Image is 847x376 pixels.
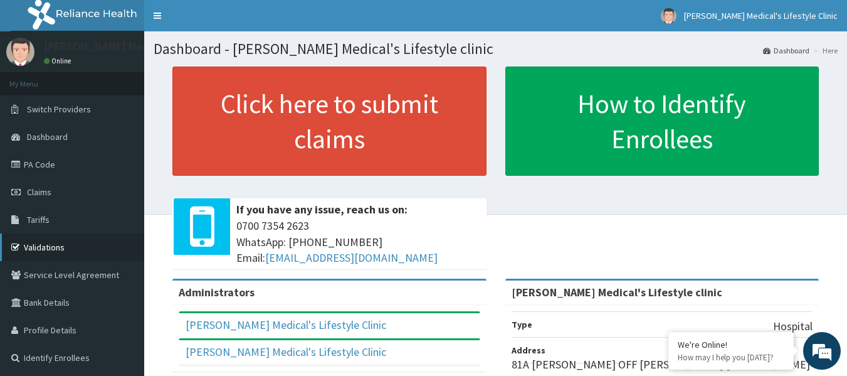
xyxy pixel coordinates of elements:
[27,131,68,142] span: Dashboard
[684,10,838,21] span: [PERSON_NAME] Medical's Lifestyle Clinic
[236,202,408,217] b: If you have any issue, reach us on:
[44,56,74,65] a: Online
[512,345,545,356] b: Address
[763,45,809,56] a: Dashboard
[186,345,386,359] a: [PERSON_NAME] Medical's Lifestyle Clinic
[773,318,813,335] p: Hospital
[236,218,480,266] span: 0700 7354 2623 WhatsApp: [PHONE_NUMBER] Email:
[505,67,819,176] a: How to Identify Enrollees
[661,8,676,24] img: User Image
[811,45,838,56] li: Here
[172,67,487,176] a: Click here to submit claims
[678,352,784,363] p: How may I help you today?
[154,41,838,57] h1: Dashboard - [PERSON_NAME] Medical's Lifestyle clinic
[512,319,532,330] b: Type
[27,104,91,115] span: Switch Providers
[186,318,386,332] a: [PERSON_NAME] Medical's Lifestyle Clinic
[27,186,51,198] span: Claims
[265,250,438,265] a: [EMAIL_ADDRESS][DOMAIN_NAME]
[678,339,784,350] div: We're Online!
[512,285,722,299] strong: [PERSON_NAME] Medical's Lifestyle clinic
[6,38,34,66] img: User Image
[179,285,255,299] b: Administrators
[44,41,249,52] p: [PERSON_NAME] Medical's Lifestyle Clinic
[27,214,50,225] span: Tariffs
